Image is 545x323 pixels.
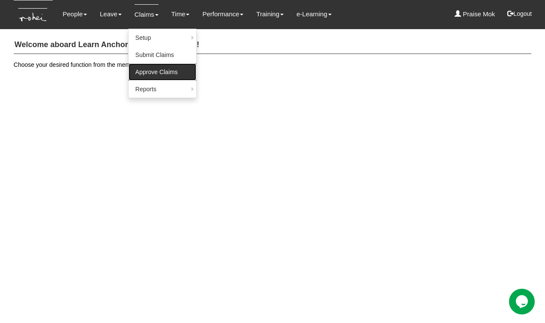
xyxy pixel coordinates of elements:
a: Training [256,4,284,24]
a: People [63,4,87,24]
a: Praise Mok [455,4,495,24]
p: Choose your desired function from the menu above. [14,60,531,69]
img: KTs7HI1dOZG7tu7pUkOpGGQAiEQAiEQAj0IhBB1wtXDg6BEAiBEAiBEAiB4RGIoBtemSRFIRACIRACIRACIdCLQARdL1w5OAR... [14,0,53,29]
a: Time [171,4,190,24]
a: Submit Claims [129,46,196,63]
iframe: chat widget [509,289,536,314]
a: e-Learning [296,4,332,24]
a: Leave [100,4,122,24]
a: Setup [129,29,196,46]
h4: Welcome aboard Learn Anchor, [PERSON_NAME]! [14,36,531,54]
a: Performance [202,4,243,24]
button: Logout [501,3,538,24]
a: Approve Claims [129,63,196,81]
a: Reports [129,81,196,98]
a: Claims [135,4,159,24]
